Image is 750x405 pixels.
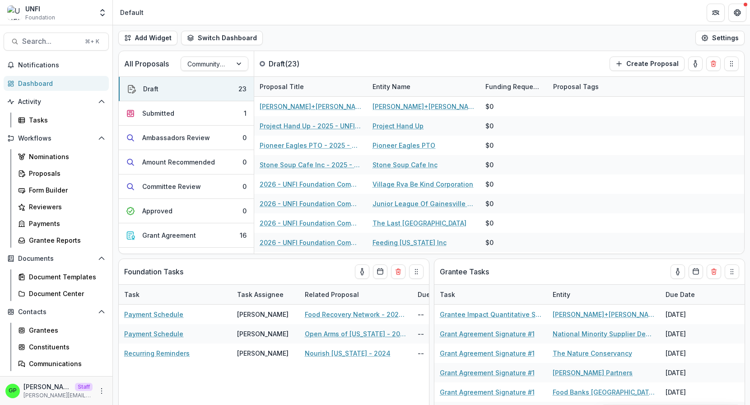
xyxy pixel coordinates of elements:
a: Project Hand Up - 2025 - UNFI Foundation Community Grants Application [260,121,362,131]
div: Task [434,285,547,304]
span: Documents [18,255,94,263]
button: toggle-assigned-to-me [355,264,369,279]
div: 0 [242,133,247,142]
div: Default [120,8,144,17]
div: -- [412,344,480,363]
div: [PERSON_NAME] [237,310,289,319]
button: Calendar [689,264,703,279]
p: All Proposals [124,58,169,69]
a: The Last [GEOGRAPHIC_DATA] [373,218,466,228]
div: ⌘ + K [83,37,101,47]
button: Settings [695,31,745,45]
div: Griffin Perry [9,388,17,394]
div: Due Date [660,290,700,299]
a: 2026 - UNFI Foundation Community Grants Application [260,218,362,228]
div: Amount Recommended [142,157,215,167]
a: 2026 - UNFI Foundation Community Grants Application [260,179,362,189]
div: Entity [547,285,660,304]
div: Task [434,290,461,299]
a: Reviewers [14,199,109,214]
a: Payment Schedule [124,329,183,339]
div: $0 [485,121,494,131]
div: $0 [485,179,494,189]
div: [PERSON_NAME] [237,348,289,358]
div: Committee Review [142,182,201,191]
button: Partners [707,4,725,22]
div: Task [119,290,145,299]
span: Workflows [18,135,94,142]
button: Search... [4,33,109,51]
button: Open Contacts [4,305,109,319]
a: Stone Soup Cafe Inc [373,160,438,170]
button: Drag [725,264,739,279]
div: $0 [485,199,494,208]
div: Due Date [412,285,480,304]
div: Proposal Title [254,77,367,96]
a: Stone Soup Cafe Inc - 2025 - UNFI Foundation Community Grants Application [260,160,362,170]
div: Proposal Tags [548,82,604,91]
a: Constituents [14,339,109,354]
div: Task [119,285,232,304]
div: Ambassadors Review [142,133,210,142]
div: Communications [29,359,102,368]
div: Document Templates [29,272,102,282]
button: Drag [409,264,424,279]
a: Pioneer Eagles PTO [373,141,435,150]
div: Proposal Title [254,82,309,91]
a: Nominations [14,149,109,164]
a: Dashboard [4,76,109,91]
div: Grantees [29,325,102,335]
button: Grant Agreement16 [119,223,254,248]
button: Submitted1 [119,101,254,126]
div: [DATE] [660,363,728,382]
nav: breadcrumb [116,6,147,19]
div: 0 [242,182,247,191]
a: Grantee Impact Quantitative Survey [440,310,542,319]
button: Open Workflows [4,131,109,146]
a: Project Hand Up [373,121,424,131]
a: Village Rva Be Kind Corporation [373,179,473,189]
div: Constituents [29,342,102,352]
a: Grantee Reports [14,233,109,248]
div: Grantee Reports [29,235,102,245]
div: Tasks [29,115,102,125]
div: [DATE] [660,324,728,344]
div: Task Assignee [232,285,299,304]
div: [DATE] [660,344,728,363]
button: Drag [724,57,739,71]
div: Grant Agreement [142,231,196,240]
a: Document Center [14,286,109,301]
div: 0 [242,157,247,167]
div: Proposals [29,169,102,178]
div: Nominations [29,152,102,161]
div: Funding Requested [480,77,548,96]
button: Approved0 [119,199,254,223]
button: Draft23 [119,77,254,101]
div: 16 [240,231,247,240]
a: [PERSON_NAME] Partners [553,368,633,377]
div: Payments [29,219,102,228]
div: 0 [242,206,247,216]
button: Notifications [4,58,109,72]
div: $0 [485,160,494,170]
button: Open entity switcher [96,4,109,22]
a: Junior League Of Gainesville [US_STATE] Incorporated [373,199,475,208]
a: Communications [14,356,109,371]
p: Foundation Tasks [124,266,183,277]
a: Pioneer Eagles PTO - 2025 - UNFI Foundation Community Grants Application [260,141,362,150]
div: -- [412,324,480,344]
div: Funding Requested [480,82,548,91]
button: More [96,386,107,396]
button: Switch Dashboard [181,31,263,45]
p: [PERSON_NAME][EMAIL_ADDRESS][DOMAIN_NAME] [23,391,93,400]
a: Feeding [US_STATE] Inc [373,238,447,247]
a: Form Builder [14,183,109,198]
img: UNFI [7,5,22,20]
p: Draft ( 23 ) [269,58,336,69]
div: $0 [485,218,494,228]
a: Open Arms of [US_STATE] - 2025 - UNFI Foundation Community Grants Application [305,329,407,339]
button: Open Activity [4,94,109,109]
